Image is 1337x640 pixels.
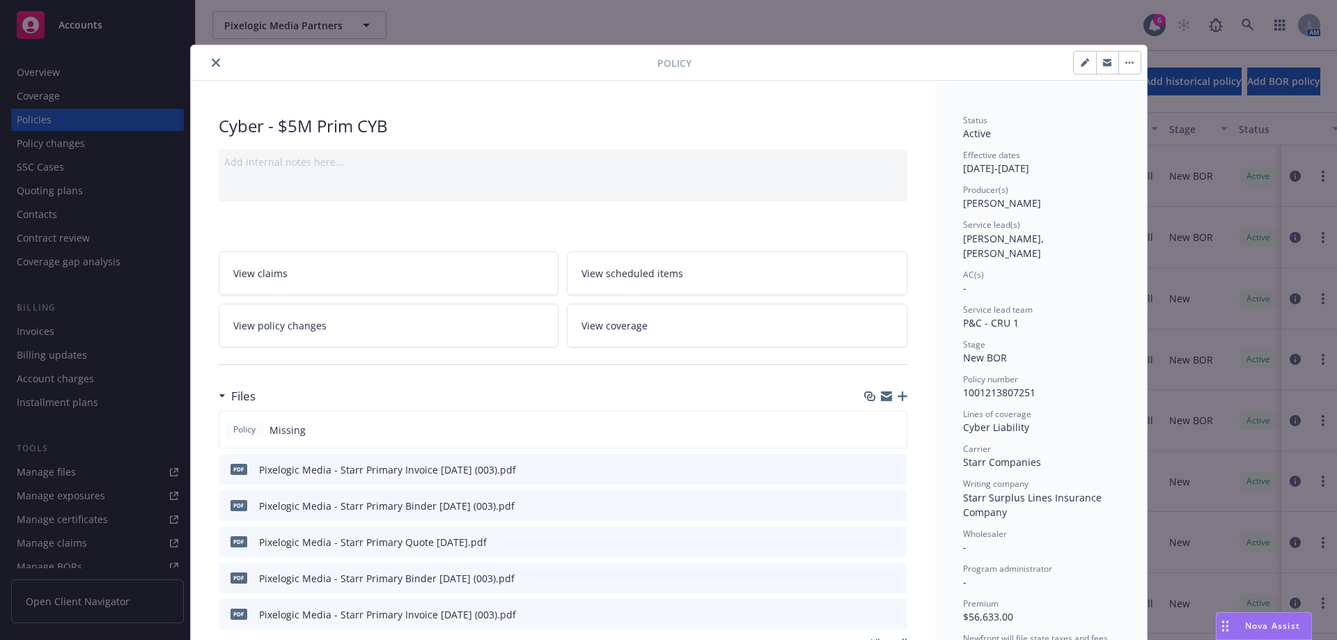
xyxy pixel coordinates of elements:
span: View scheduled items [581,266,683,281]
button: Nova Assist [1216,612,1312,640]
span: pdf [230,500,247,510]
span: - [963,575,967,588]
button: preview file [889,462,902,477]
span: View policy changes [233,318,327,333]
span: Effective dates [963,149,1020,161]
span: Service lead team [963,304,1033,315]
span: pdf [230,464,247,474]
div: Pixelogic Media - Starr Primary Binder [DATE] (003).pdf [259,571,515,586]
span: Policy [230,423,258,436]
a: View policy changes [219,304,559,348]
span: Status [963,114,987,126]
div: Pixelogic Media - Starr Primary Quote [DATE].pdf [259,535,487,549]
span: - [963,281,967,295]
span: View claims [233,266,288,281]
span: View coverage [581,318,648,333]
span: Policy [657,56,691,70]
span: Wholesaler [963,528,1007,540]
span: Active [963,127,991,140]
button: download file [867,607,878,622]
button: download file [867,535,878,549]
div: [DATE] - [DATE] [963,149,1119,175]
div: Pixelogic Media - Starr Primary Binder [DATE] (003).pdf [259,499,515,513]
h3: Files [231,387,256,405]
span: Carrier [963,443,991,455]
div: Files [219,387,256,405]
a: View claims [219,251,559,295]
a: View coverage [567,304,907,348]
span: Producer(s) [963,184,1008,196]
span: New BOR [963,351,1007,364]
span: [PERSON_NAME] [963,196,1041,210]
span: pdf [230,536,247,547]
a: View scheduled items [567,251,907,295]
span: Lines of coverage [963,408,1031,420]
button: preview file [889,499,902,513]
span: - [963,540,967,554]
button: download file [867,499,878,513]
button: download file [867,571,878,586]
span: [PERSON_NAME], [PERSON_NAME] [963,232,1047,260]
span: Writing company [963,478,1029,490]
span: Starr Surplus Lines Insurance Company [963,491,1104,519]
span: pdf [230,609,247,619]
button: preview file [889,571,902,586]
span: P&C - CRU 1 [963,316,1019,329]
span: pdf [230,572,247,583]
span: Policy number [963,373,1018,385]
span: Starr Companies [963,455,1041,469]
span: AC(s) [963,269,984,281]
div: Add internal notes here... [224,155,902,169]
span: Program administrator [963,563,1052,575]
span: $56,633.00 [963,610,1013,623]
span: 1001213807251 [963,386,1035,399]
button: preview file [889,607,902,622]
div: Pixelogic Media - Starr Primary Invoice [DATE] (003).pdf [259,607,516,622]
span: Cyber Liability [963,421,1029,434]
span: Missing [269,423,306,437]
div: Pixelogic Media - Starr Primary Invoice [DATE] (003).pdf [259,462,516,477]
span: Nova Assist [1245,620,1300,632]
div: Cyber - $5M Prim CYB [219,114,907,138]
button: preview file [889,535,902,549]
span: Premium [963,598,999,609]
span: Service lead(s) [963,219,1020,231]
div: Drag to move [1217,613,1234,639]
button: download file [867,462,878,477]
button: close [208,54,224,71]
span: Stage [963,338,985,350]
